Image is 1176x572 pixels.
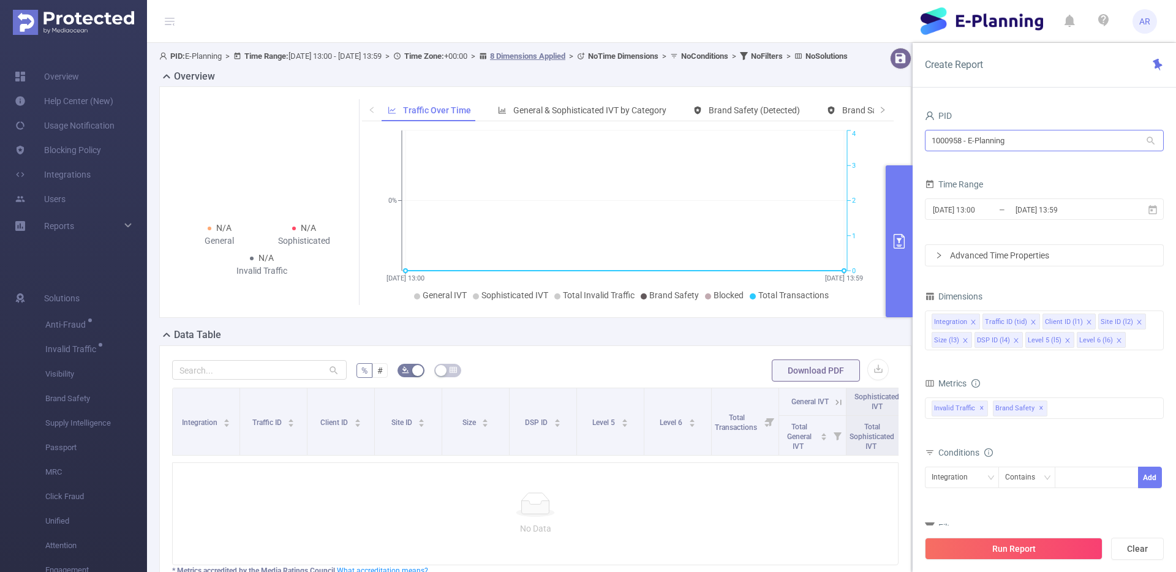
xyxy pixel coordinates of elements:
[879,106,886,113] i: icon: right
[252,418,284,427] span: Traffic ID
[513,105,666,115] span: General & Sophisticated IVT by Category
[751,51,783,61] b: No Filters
[852,267,856,275] tspan: 0
[368,106,375,113] i: icon: left
[709,105,800,115] span: Brand Safety (Detected)
[658,51,670,61] span: >
[934,314,967,330] div: Integration
[962,337,968,345] i: icon: close
[498,106,507,115] i: icon: bar-chart
[852,232,856,240] tspan: 1
[985,314,1027,330] div: Traffic ID (tid)
[758,290,829,300] span: Total Transactions
[554,417,560,421] i: icon: caret-up
[850,423,894,451] span: Total Sophisticated IVT
[1086,319,1092,326] i: icon: close
[258,253,274,263] span: N/A
[1101,314,1133,330] div: Site ID (l2)
[170,51,185,61] b: PID:
[842,105,930,115] span: Brand Safety (Blocked)
[932,201,1031,218] input: Start date
[45,460,147,484] span: MRC
[820,431,827,438] div: Sort
[388,197,397,205] tspan: 0%
[935,252,943,259] i: icon: right
[925,538,1102,560] button: Run Report
[932,314,980,329] li: Integration
[821,435,827,439] i: icon: caret-down
[592,418,617,427] span: Level 5
[974,332,1023,348] li: DSP ID (l4)
[984,448,993,457] i: icon: info-circle
[418,417,425,424] div: Sort
[45,509,147,533] span: Unified
[182,418,219,427] span: Integration
[1005,467,1044,487] div: Contains
[938,448,993,457] span: Conditions
[174,69,215,84] h2: Overview
[1044,474,1051,483] i: icon: down
[482,422,489,426] i: icon: caret-down
[932,332,972,348] li: Size (l3)
[728,51,740,61] span: >
[45,533,147,558] span: Attention
[1138,467,1162,488] button: Add
[219,265,304,277] div: Invalid Traffic
[660,418,684,427] span: Level 6
[1045,314,1083,330] div: Client ID (l1)
[1030,319,1036,326] i: icon: close
[1079,333,1113,348] div: Level 6 (l6)
[15,64,79,89] a: Overview
[15,138,101,162] a: Blocking Policy
[783,51,794,61] span: >
[621,417,628,424] div: Sort
[402,366,409,374] i: icon: bg-colors
[852,197,856,205] tspan: 2
[525,418,549,427] span: DSP ID
[354,417,361,421] i: icon: caret-up
[977,333,1010,348] div: DSP ID (l4)
[15,89,113,113] a: Help Center (New)
[925,111,952,121] span: PID
[320,418,350,427] span: Client ID
[386,274,424,282] tspan: [DATE] 13:00
[288,422,295,426] i: icon: caret-down
[714,290,744,300] span: Blocked
[15,162,91,187] a: Integrations
[1028,333,1061,348] div: Level 5 (l5)
[925,522,962,532] span: Filters
[423,290,467,300] span: General IVT
[932,467,976,487] div: Integration
[45,484,147,509] span: Click Fraud
[172,360,347,380] input: Search...
[301,223,316,233] span: N/A
[554,422,560,426] i: icon: caret-down
[354,422,361,426] i: icon: caret-down
[45,362,147,386] span: Visibility
[852,130,856,138] tspan: 4
[1042,314,1096,329] li: Client ID (l1)
[462,418,478,427] span: Size
[772,359,860,382] button: Download PDF
[971,379,980,388] i: icon: info-circle
[13,10,134,35] img: Protected Media
[44,286,80,310] span: Solutions
[15,187,66,211] a: Users
[1025,332,1074,348] li: Level 5 (l5)
[987,474,995,483] i: icon: down
[791,397,829,406] span: General IVT
[1065,337,1071,345] i: icon: close
[621,422,628,426] i: icon: caret-down
[925,111,935,121] i: icon: user
[1014,201,1114,218] input: End date
[388,106,396,115] i: icon: line-chart
[932,401,988,416] span: Invalid Traffic
[761,388,778,455] i: Filter menu
[588,51,658,61] b: No Time Dimensions
[1098,314,1146,329] li: Site ID (l2)
[45,345,100,353] span: Invalid Traffic
[821,431,827,435] i: icon: caret-up
[224,417,230,421] i: icon: caret-up
[688,417,696,424] div: Sort
[354,417,361,424] div: Sort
